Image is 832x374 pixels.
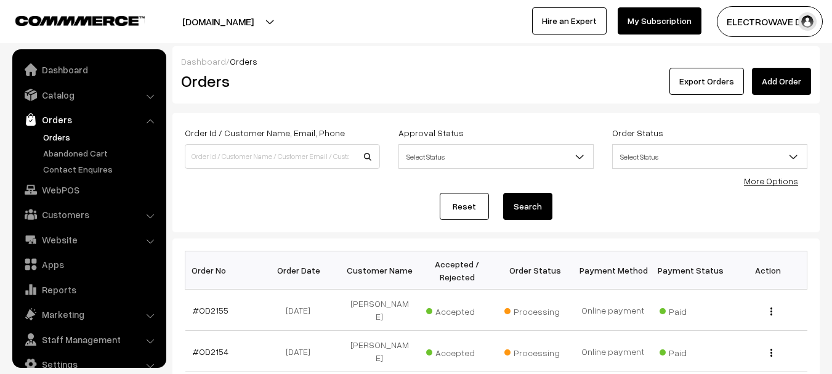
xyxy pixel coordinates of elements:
[399,146,593,168] span: Select Status
[181,71,379,91] h2: Orders
[181,55,811,68] div: /
[15,203,162,226] a: Customers
[613,146,807,168] span: Select Status
[193,305,228,315] a: #OD2155
[426,343,488,359] span: Accepted
[185,251,263,290] th: Order No
[15,59,162,81] a: Dashboard
[652,251,729,290] th: Payment Status
[341,251,418,290] th: Customer Name
[15,303,162,325] a: Marketing
[398,126,464,139] label: Approval Status
[744,176,798,186] a: More Options
[612,126,663,139] label: Order Status
[612,144,807,169] span: Select Status
[770,349,772,357] img: Menu
[770,307,772,315] img: Menu
[40,147,162,160] a: Abandoned Cart
[532,7,607,35] a: Hire an Expert
[185,144,380,169] input: Order Id / Customer Name / Customer Email / Customer Phone
[660,343,721,359] span: Paid
[341,331,418,372] td: [PERSON_NAME]
[263,290,341,331] td: [DATE]
[15,16,145,25] img: COMMMERCE
[440,193,489,220] a: Reset
[341,290,418,331] td: [PERSON_NAME]
[40,131,162,144] a: Orders
[263,251,341,290] th: Order Date
[426,302,488,318] span: Accepted
[263,331,341,372] td: [DATE]
[15,253,162,275] a: Apps
[618,7,701,35] a: My Subscription
[504,302,566,318] span: Processing
[574,290,652,331] td: Online payment
[398,144,594,169] span: Select Status
[15,328,162,351] a: Staff Management
[230,56,257,67] span: Orders
[503,193,552,220] button: Search
[15,84,162,106] a: Catalog
[15,108,162,131] a: Orders
[139,6,297,37] button: [DOMAIN_NAME]
[729,251,807,290] th: Action
[40,163,162,176] a: Contact Enquires
[418,251,496,290] th: Accepted / Rejected
[181,56,226,67] a: Dashboard
[798,12,817,31] img: user
[185,126,345,139] label: Order Id / Customer Name, Email, Phone
[15,278,162,301] a: Reports
[717,6,823,37] button: ELECTROWAVE DE…
[15,12,123,27] a: COMMMERCE
[193,346,228,357] a: #OD2154
[752,68,811,95] a: Add Order
[504,343,566,359] span: Processing
[15,229,162,251] a: Website
[574,331,652,372] td: Online payment
[15,179,162,201] a: WebPOS
[496,251,574,290] th: Order Status
[669,68,744,95] button: Export Orders
[574,251,652,290] th: Payment Method
[660,302,721,318] span: Paid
